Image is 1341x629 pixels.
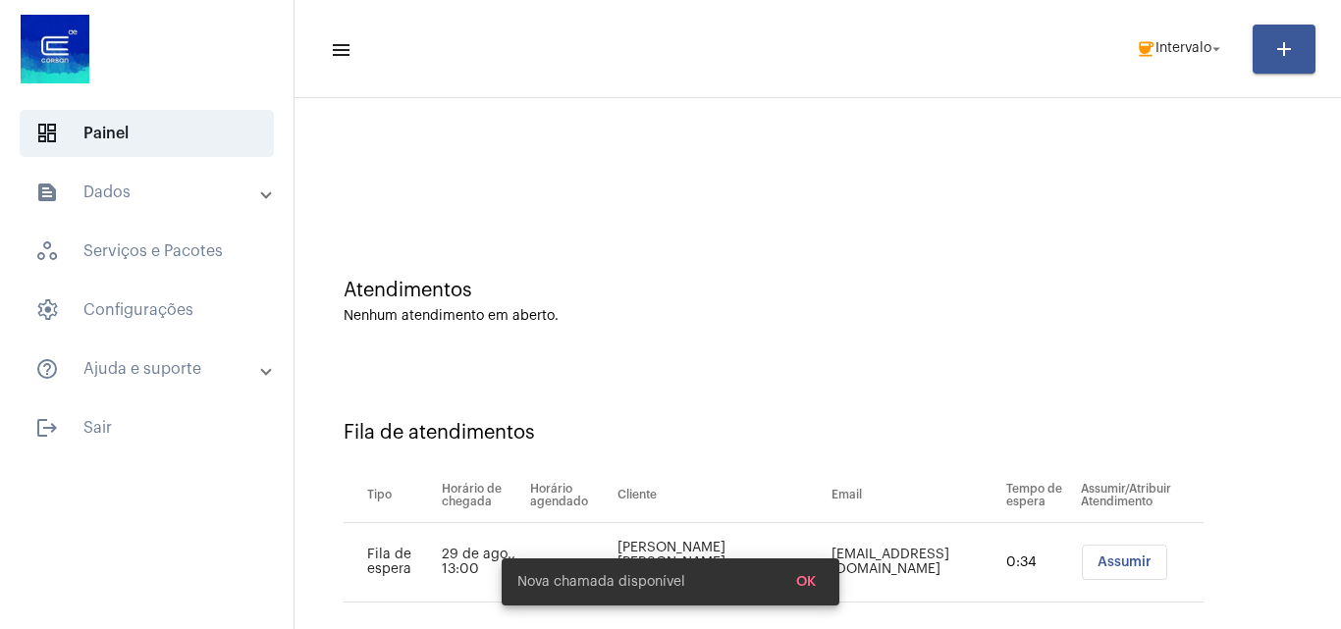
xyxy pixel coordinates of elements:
td: - [525,523,613,603]
mat-icon: sidenav icon [35,181,59,204]
td: [EMAIL_ADDRESS][DOMAIN_NAME] [827,523,1001,603]
th: Horário agendado [525,468,613,523]
span: sidenav icon [35,122,59,145]
th: Assumir/Atribuir Atendimento [1076,468,1204,523]
button: OK [780,564,831,600]
mat-chip-list: selection [1081,545,1204,580]
button: Assumir [1082,545,1167,580]
div: Fila de atendimentos [344,422,1292,444]
th: Tempo de espera [1001,468,1076,523]
th: Horário de chegada [437,468,525,523]
mat-panel-title: Ajuda e suporte [35,357,262,381]
th: Cliente [613,468,828,523]
span: Configurações [20,287,274,334]
mat-icon: coffee [1136,39,1155,59]
mat-icon: sidenav icon [35,416,59,440]
td: [PERSON_NAME] [PERSON_NAME] [PERSON_NAME] [613,523,828,603]
mat-expansion-panel-header: sidenav iconAjuda e suporte [12,345,294,393]
span: sidenav icon [35,298,59,322]
div: Nenhum atendimento em aberto. [344,309,1292,324]
span: Nova chamada disponível [517,572,685,592]
mat-icon: sidenav icon [35,357,59,381]
mat-expansion-panel-header: sidenav iconDados [12,169,294,216]
td: 29 de ago., 13:00 [437,523,525,603]
span: OK [796,575,816,589]
th: Email [827,468,1001,523]
span: Sair [20,404,274,451]
td: Fila de espera [344,523,437,603]
button: Intervalo [1124,29,1237,69]
img: d4669ae0-8c07-2337-4f67-34b0df7f5ae4.jpeg [16,10,94,88]
span: Assumir [1098,555,1152,569]
mat-icon: arrow_drop_down [1207,40,1225,58]
span: Serviços e Pacotes [20,228,274,275]
mat-icon: sidenav icon [330,38,349,62]
div: Atendimentos [344,280,1292,301]
th: Tipo [344,468,437,523]
span: Painel [20,110,274,157]
span: Intervalo [1155,42,1211,56]
td: 0:34 [1001,523,1076,603]
span: sidenav icon [35,239,59,263]
mat-icon: add [1272,37,1296,61]
mat-panel-title: Dados [35,181,262,204]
